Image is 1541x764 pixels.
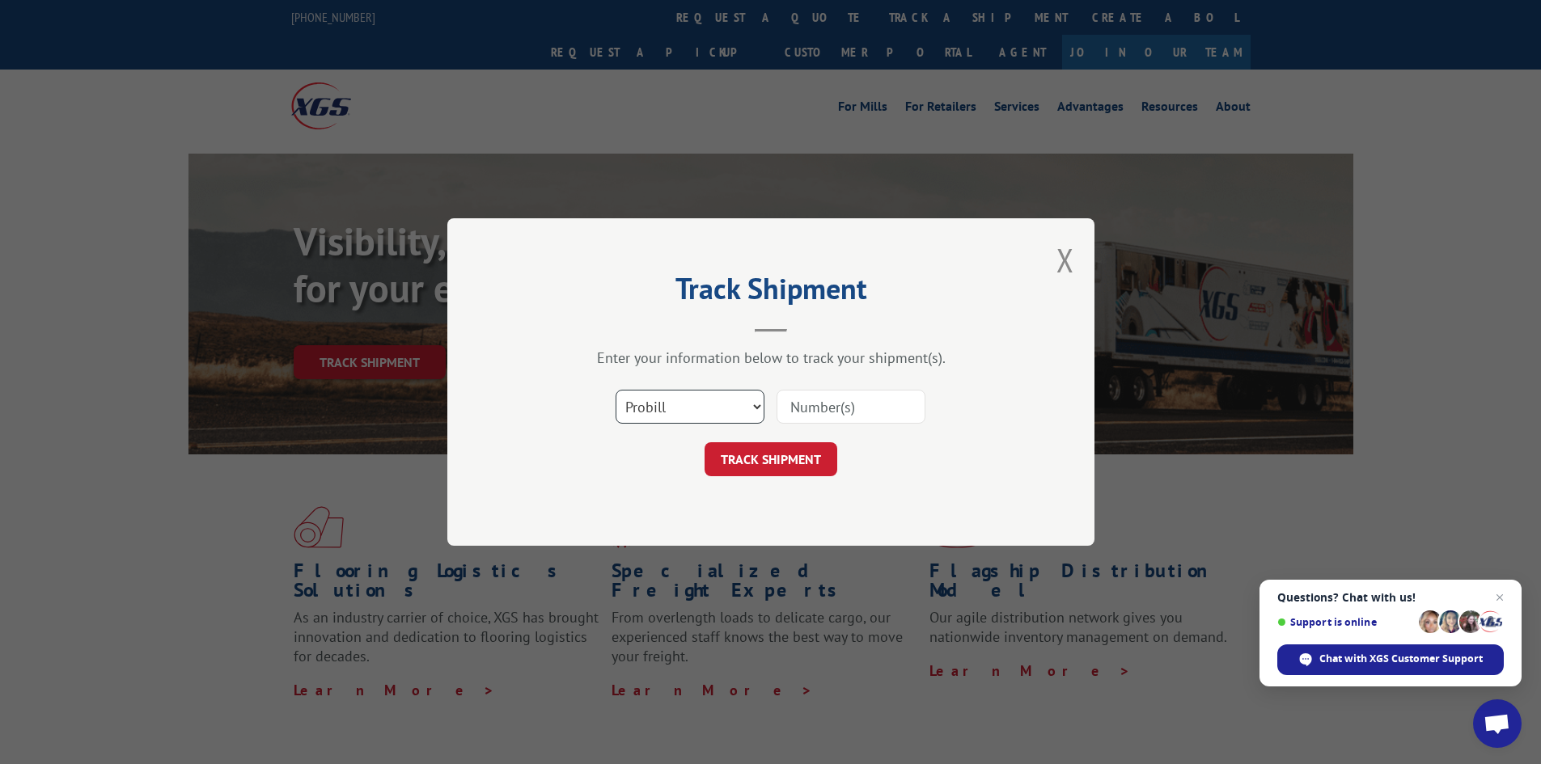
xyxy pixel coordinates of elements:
span: Close chat [1490,588,1509,607]
span: Chat with XGS Customer Support [1319,652,1483,666]
div: Open chat [1473,699,1522,748]
div: Chat with XGS Customer Support [1277,644,1504,675]
button: TRACK SHIPMENT [705,442,837,476]
span: Support is online [1277,616,1413,628]
div: Enter your information below to track your shipment(s). [528,348,1014,367]
input: Number(s) [777,390,925,424]
span: Questions? Chat with us! [1277,591,1504,604]
button: Close modal [1056,238,1074,281]
h2: Track Shipment [528,277,1014,308]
